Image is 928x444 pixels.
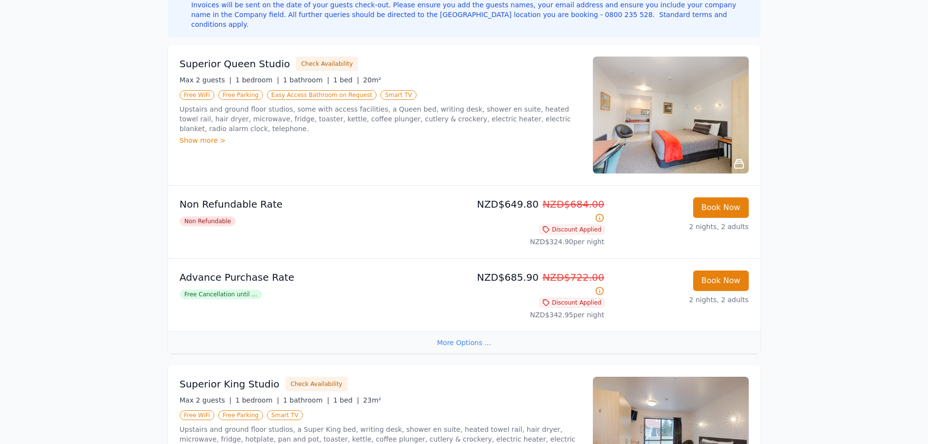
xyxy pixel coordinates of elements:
[612,222,749,232] p: 2 nights, 2 adults
[180,377,280,391] h3: Superior King Studio
[543,271,605,283] span: NZD$722.00
[285,377,348,391] button: Check Availability
[180,197,460,211] p: Non Refundable Rate
[612,295,749,305] p: 2 nights, 2 adults
[180,290,262,299] span: Free Cancellation until ...
[180,57,290,71] h3: Superior Queen Studio
[267,90,377,100] span: Easy Access Bathroom on Request
[235,76,279,84] span: 1 bedroom |
[468,237,605,247] p: NZD$324.90 per night
[180,104,581,134] p: Upstairs and ground floor studios, some with access facilities, a Queen bed, writing desk, shower...
[468,270,605,298] p: NZD$685.90
[218,90,263,100] span: Free Parking
[168,331,760,353] div: More Options ...
[218,410,263,420] span: Free Parking
[180,76,232,84] span: Max 2 guests |
[539,298,605,308] span: Discount Applied
[380,90,417,100] span: Smart TV
[180,270,460,284] p: Advance Purchase Rate
[543,198,605,210] span: NZD$684.00
[693,197,749,218] button: Book Now
[363,76,381,84] span: 20m²
[468,310,605,320] p: NZD$342.95 per night
[180,90,215,100] span: Free WiFi
[283,396,329,404] span: 1 bathroom |
[333,396,359,404] span: 1 bed |
[468,197,605,225] p: NZD$649.80
[180,135,581,145] div: Show more >
[235,396,279,404] span: 1 bedroom |
[283,76,329,84] span: 1 bathroom |
[180,396,232,404] span: Max 2 guests |
[296,57,358,71] button: Check Availability
[333,76,359,84] span: 1 bed |
[267,410,303,420] span: Smart TV
[539,225,605,234] span: Discount Applied
[180,216,236,226] span: Non Refundable
[693,270,749,291] button: Book Now
[180,410,215,420] span: Free WiFi
[363,396,381,404] span: 23m²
